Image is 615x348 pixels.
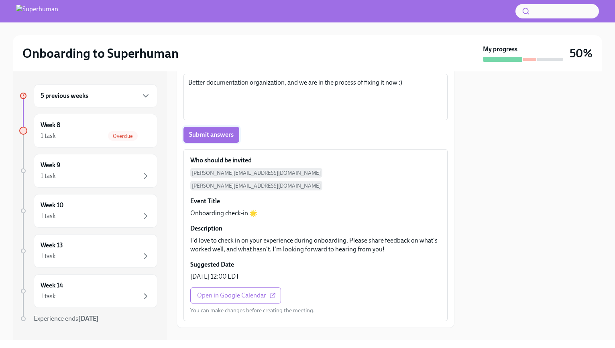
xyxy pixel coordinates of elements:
span: Overdue [108,133,138,139]
h6: Who should be invited [190,156,252,165]
h6: Week 9 [41,161,60,170]
a: Week 141 task [19,274,157,308]
textarea: Better documentation organization, and we are in the process of fixing it now :) [188,78,443,116]
span: Open in Google Calendar [197,291,274,299]
span: Submit answers [189,131,234,139]
p: You can make changes before creating the meeting. [190,307,315,314]
strong: My progress [483,45,517,54]
h6: Suggested Date [190,260,234,269]
h2: Onboarding to Superhuman [22,45,179,61]
div: 1 task [41,172,56,180]
h6: Week 8 [41,121,60,129]
div: 1 task [41,252,56,261]
div: 1 task [41,132,56,140]
h6: Event Title [190,197,220,206]
strong: [DATE] [78,315,99,322]
p: Onboarding check-in 🌟 [190,209,257,218]
p: I'd love to check in on your experience during onboarding. Please share feedback on what's worked... [190,236,441,254]
button: Submit answers [183,127,239,143]
a: Week 101 task [19,194,157,228]
a: Week 131 task [19,234,157,268]
h6: 5 previous weeks [41,91,88,100]
div: 1 task [41,292,56,301]
h6: Week 14 [41,281,63,290]
p: [DATE] 12:00 EDT [190,272,239,281]
h3: 50% [570,46,593,61]
div: 1 task [41,212,56,221]
span: Experience ends [34,315,99,322]
a: Open in Google Calendar [190,287,281,303]
h6: Week 10 [41,201,63,210]
div: 5 previous weeks [34,84,157,107]
h6: Week 13 [41,241,63,250]
span: [PERSON_NAME][EMAIL_ADDRESS][DOMAIN_NAME] [190,168,322,178]
h6: Description [190,224,222,233]
img: Superhuman [16,5,58,18]
a: Week 81 taskOverdue [19,114,157,148]
a: Week 91 task [19,154,157,188]
span: [PERSON_NAME][EMAIL_ADDRESS][DOMAIN_NAME] [190,181,322,190]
